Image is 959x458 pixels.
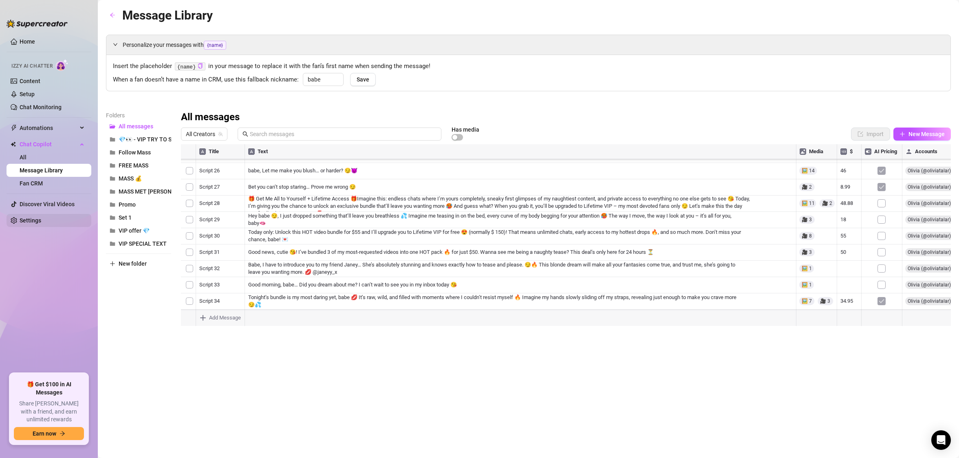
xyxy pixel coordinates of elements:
span: Chat Copilot [20,138,77,151]
button: VIP SPECIAL TEXT [106,237,171,250]
button: Save [350,73,376,86]
a: Content [20,78,40,84]
span: folder [110,189,115,194]
span: MASS 💰 [119,175,142,182]
span: thunderbolt [11,125,17,131]
span: {name} [204,41,226,50]
article: Message Library [122,6,213,25]
button: New folder [106,257,171,270]
span: folder [110,150,115,155]
span: folder [110,137,115,142]
img: logo-BBDzfeDw.svg [7,20,68,28]
span: folder [110,241,115,247]
span: New Message [908,131,945,137]
span: Automations [20,121,77,134]
button: Click to Copy [198,63,203,69]
a: Message Library [20,167,63,174]
span: expanded [113,42,118,47]
span: VIP SPECIAL TEXT [119,240,167,247]
button: New Message [893,128,951,141]
span: Save [357,76,369,83]
input: Search messages [250,130,437,139]
span: plus [899,131,905,137]
div: Personalize your messages with{name} [106,35,950,55]
a: Home [20,38,35,45]
span: Set 1 [119,214,132,221]
span: New folder [119,260,147,267]
span: folder [110,215,115,220]
button: FREE MASS [106,159,171,172]
button: Set 1 [106,211,171,224]
a: Settings [20,217,41,224]
span: When a fan doesn’t have a name in CRM, use this fallback nickname: [113,75,299,85]
span: Share [PERSON_NAME] with a friend, and earn unlimited rewards [14,400,84,424]
span: arrow-left [110,12,115,18]
button: VIP offer 💎 [106,224,171,237]
span: folder-open [110,123,115,129]
span: search [243,131,248,137]
span: All messages [119,123,153,130]
span: team [218,132,223,137]
span: FREE MASS [119,162,148,169]
span: Follow Mass [119,149,151,156]
img: Chat Copilot [11,141,16,147]
button: Promo [106,198,171,211]
span: Izzy AI Chatter [11,62,53,70]
button: MASS MET [PERSON_NAME] [106,185,171,198]
span: 🎁 Get $100 in AI Messages [14,381,84,396]
span: copy [198,63,203,68]
button: 💎👀 - VIP TRY TO SALE TEXT [106,133,171,146]
span: Insert the placeholder in your message to replace it with the fan’s first name when sending the m... [113,62,944,71]
span: plus [110,261,115,266]
span: folder [110,163,115,168]
h3: All messages [181,111,240,124]
button: MASS 💰 [106,172,171,185]
article: Has media [452,127,479,132]
button: All messages [106,120,171,133]
span: folder [110,228,115,233]
span: arrow-right [60,431,65,436]
a: Fan CRM [20,180,43,187]
span: Promo [119,201,136,208]
button: Follow Mass [106,146,171,159]
code: {name} [175,62,205,71]
a: Setup [20,91,35,97]
article: Folders [106,111,171,120]
span: 💎👀 - VIP TRY TO SALE TEXT [119,136,197,143]
button: Import [851,128,890,141]
button: Earn nowarrow-right [14,427,84,440]
span: Personalize your messages with [123,40,944,50]
a: All [20,154,26,161]
span: All Creators [186,128,223,140]
span: MASS MET [PERSON_NAME] [119,188,192,195]
img: AI Chatter [56,59,68,71]
span: Earn now [33,430,56,437]
span: folder [110,176,115,181]
a: Chat Monitoring [20,104,62,110]
span: VIP offer 💎 [119,227,150,234]
a: Discover Viral Videos [20,201,75,207]
span: folder [110,202,115,207]
div: Open Intercom Messenger [931,430,951,450]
